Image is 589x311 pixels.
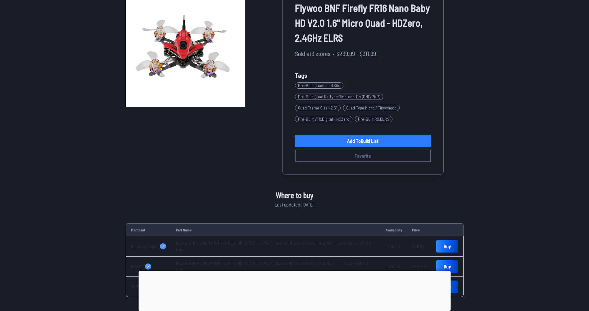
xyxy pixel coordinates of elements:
td: $311.99 [407,236,431,257]
span: Pre-Built Quad Kit Type : Bind-and-Fly (BNF/PNP) [295,94,383,100]
a: RaceDayQuads [131,243,166,249]
td: Part Name [171,223,381,236]
td: In Stock [381,236,407,257]
span: Pre-Built RX : ELRS [355,116,392,122]
a: WREKD [131,284,166,290]
td: Availability [381,223,407,236]
button: Favorite [295,150,431,162]
a: Pre-Built RX:ELRS [355,114,395,125]
a: Pre-Built Quads and Kits [295,80,346,91]
a: Pre-Built VTX:Digital - HDZero [295,114,355,125]
td: Merchant [126,223,171,236]
span: Pre-Built VTX : Digital - HDZero [295,116,352,122]
a: Pre-Built Quad Kit Type:Bind-and-Fly (BNF/PNP) [295,91,386,102]
td: Price [407,223,431,236]
span: Last updated: [DATE] [275,201,314,208]
a: Quad Type:Micro / Tinywhoop [343,102,402,114]
span: Five33 [131,263,143,270]
td: $287.99 [407,257,431,277]
span: Quad Type : Micro / Tinywhoop [343,105,400,111]
td: In Stock [381,257,407,277]
span: Quad Frame Size : <2.5" [295,105,341,111]
span: Where to buy [276,190,313,201]
a: Buy [436,240,458,253]
span: RaceDayQuads [131,243,157,249]
span: Sold at 3 stores [295,49,330,58]
a: Flywoo BNF Firefly FR16 Nano Baby HD V2.0 1S 1.6" Micro Quad w/ HDZero Whoop Lite & Nano Lite Cam... [176,261,371,272]
span: $239.99 - $311.99 [337,49,376,58]
a: Flywoo BNF Firefly FR16 Nano Baby HD V2.0 1S 1.6" Micro Quad w/ HDZero Whoop Lite & Nano Lite Cam... [176,240,371,252]
span: Flywoo BNF Firefly FR16 Nano Baby HD V2.0 1.6" Micro Quad - HDZero, 2.4GHz ELRS [295,0,431,45]
a: Add toBuild List [295,135,431,147]
span: · [333,49,334,58]
span: WREKD [131,284,144,290]
iframe: Advertisement [138,271,451,309]
span: Tags [295,72,307,79]
a: Buy [436,260,458,273]
a: Five33 [131,263,166,270]
span: Pre-Built Quads and Kits [295,82,343,89]
a: Quad Frame Size:<2.5" [295,102,343,114]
